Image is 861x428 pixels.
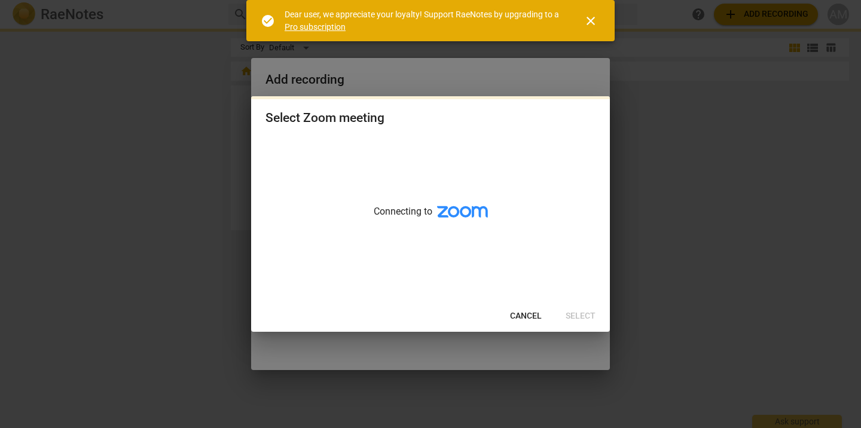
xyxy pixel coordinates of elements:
div: Select Zoom meeting [265,111,384,126]
span: Cancel [510,310,542,322]
button: Close [576,7,605,35]
div: Dear user, we appreciate your loyalty! Support RaeNotes by upgrading to a [285,8,562,33]
a: Pro subscription [285,22,346,32]
span: check_circle [261,14,275,28]
button: Cancel [500,305,551,327]
span: close [584,14,598,28]
div: Connecting to [251,137,610,301]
